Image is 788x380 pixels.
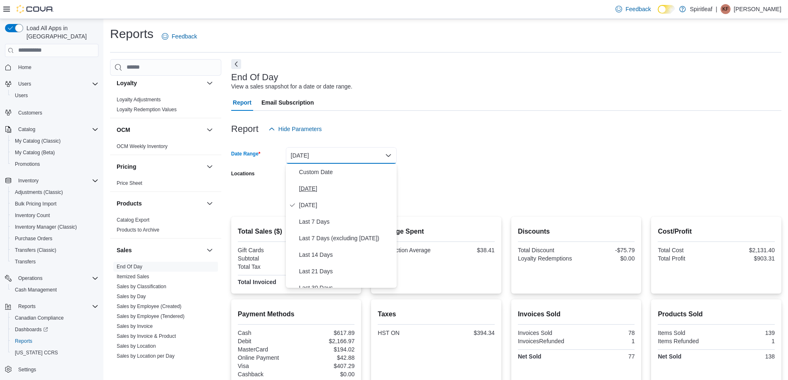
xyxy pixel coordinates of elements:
span: [DATE] [299,200,393,210]
button: My Catalog (Classic) [8,135,102,147]
div: Total Tax [238,263,295,270]
div: Items Sold [658,330,714,336]
span: My Catalog (Beta) [12,148,98,158]
span: Last 30 Days [299,283,393,293]
img: Cova [17,5,54,13]
div: $407.29 [298,363,354,369]
div: 78 [578,330,635,336]
button: Inventory Manager (Classic) [8,221,102,233]
div: $0.00 [578,255,635,262]
div: Loyalty Redemptions [518,255,575,262]
div: Select listbox [286,164,397,288]
span: [DATE] [299,184,393,194]
span: Sales by Day [117,293,146,300]
a: Sales by Classification [117,284,166,289]
span: Customers [18,110,42,116]
a: Sales by Invoice [117,323,153,329]
input: Dark Mode [658,5,675,14]
div: $903.31 [718,255,775,262]
a: Transfers [12,257,39,267]
button: Reports [8,335,102,347]
span: Sales by Invoice [117,323,153,330]
p: [PERSON_NAME] [734,4,781,14]
span: Bulk Pricing Import [12,199,98,209]
span: Sales by Employee (Created) [117,303,182,310]
span: Load All Apps in [GEOGRAPHIC_DATA] [23,24,98,41]
label: Locations [231,170,255,177]
button: OCM [117,126,203,134]
h2: Cost/Profit [658,227,775,237]
a: Customers [15,108,46,118]
span: Promotions [12,159,98,169]
button: My Catalog (Beta) [8,147,102,158]
div: 1 [578,338,635,344]
div: Items Refunded [658,338,714,344]
button: Products [205,198,215,208]
button: Purchase Orders [8,233,102,244]
span: Feedback [625,5,651,13]
button: Sales [205,245,215,255]
a: Sales by Location per Day [117,353,175,359]
button: Hide Parameters [265,121,325,137]
span: Canadian Compliance [15,315,64,321]
a: My Catalog (Classic) [12,136,64,146]
span: Users [12,91,98,100]
div: Total Discount [518,247,575,253]
button: Reports [2,301,102,312]
span: Promotions [15,161,40,167]
strong: Total Invoiced [238,279,276,285]
a: Feedback [612,1,654,17]
button: Bulk Pricing Import [8,198,102,210]
span: Users [15,79,98,89]
button: Home [2,61,102,73]
h3: Products [117,199,142,208]
span: Cash Management [15,287,57,293]
button: [US_STATE] CCRS [8,347,102,358]
button: Transfers (Classic) [8,244,102,256]
a: Canadian Compliance [12,313,67,323]
h3: Sales [117,246,132,254]
strong: Net Sold [658,353,681,360]
p: | [716,4,717,14]
div: $38.41 [438,247,495,253]
div: $194.02 [298,346,354,353]
span: OCM Weekly Inventory [117,143,168,150]
div: MasterCard [238,346,295,353]
span: Reports [12,336,98,346]
a: Bulk Pricing Import [12,199,60,209]
span: Purchase Orders [12,234,98,244]
span: Adjustments (Classic) [12,187,98,197]
label: Date Range [231,151,261,157]
a: Products to Archive [117,227,159,233]
button: [DATE] [286,147,397,164]
span: Purchase Orders [15,235,53,242]
div: -$75.79 [578,247,635,253]
span: Home [18,64,31,71]
h3: OCM [117,126,130,134]
span: Operations [18,275,43,282]
div: $2,131.40 [718,247,775,253]
span: Adjustments (Classic) [15,189,63,196]
div: Subtotal [238,255,295,262]
span: Transfers (Classic) [15,247,56,253]
span: Customers [15,107,98,117]
span: Last 21 Days [299,266,393,276]
button: Pricing [117,163,203,171]
span: Inventory Count [15,212,50,219]
span: My Catalog (Classic) [12,136,98,146]
h2: Products Sold [658,309,775,319]
a: End Of Day [117,264,142,270]
button: Cash Management [8,284,102,296]
button: Adjustments (Classic) [8,186,102,198]
span: Sales by Location [117,343,156,349]
a: Loyalty Redemption Values [117,107,177,112]
div: Cash [238,330,295,336]
span: Inventory Manager (Classic) [15,224,77,230]
a: Dashboards [12,325,51,335]
span: Inventory Manager (Classic) [12,222,98,232]
div: View a sales snapshot for a date or date range. [231,82,352,91]
a: Inventory Manager (Classic) [12,222,80,232]
span: Custom Date [299,167,393,177]
a: Promotions [12,159,43,169]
